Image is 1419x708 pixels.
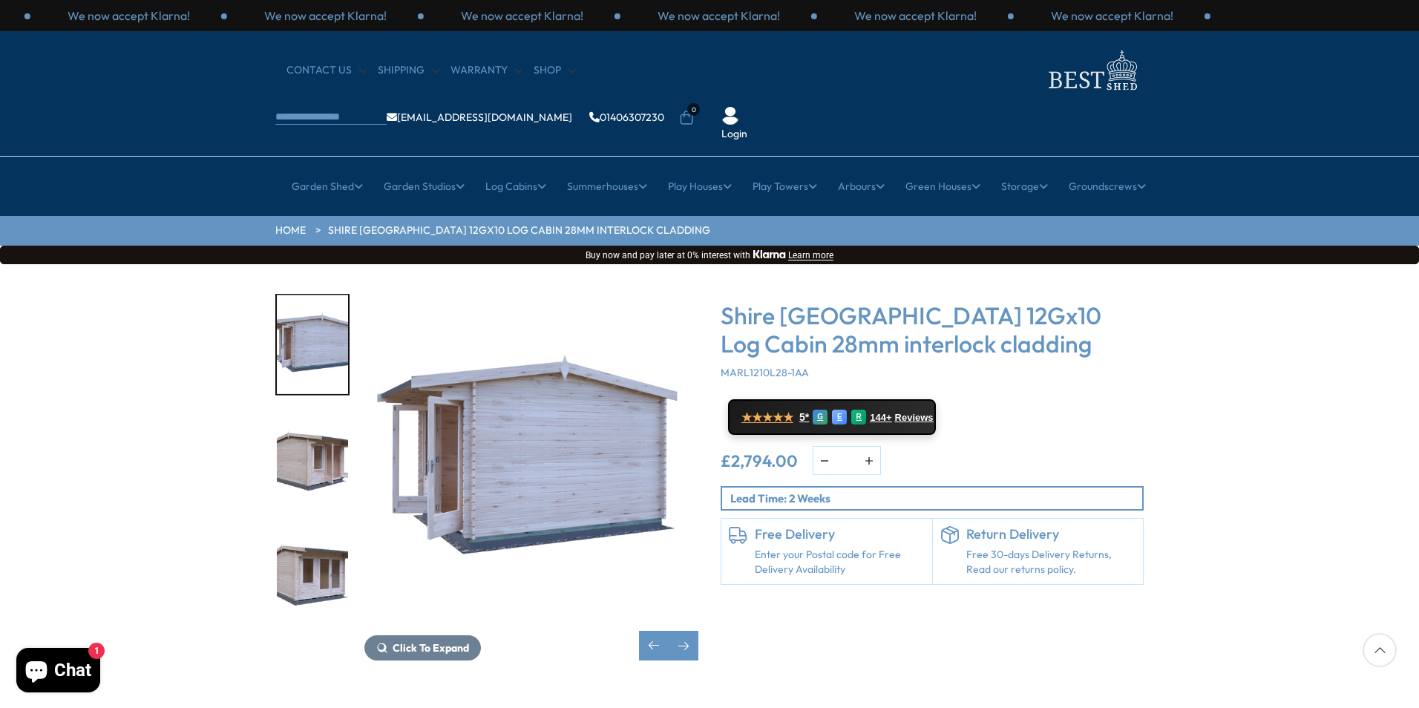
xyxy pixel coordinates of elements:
a: Groundscrews [1069,168,1146,205]
div: 11 / 16 [275,526,350,628]
a: Green Houses [905,168,980,205]
a: 0 [679,111,694,125]
div: E [832,410,847,425]
img: Marlborough12gx10_white_OPEN_0282_8b2bf487-66b8-4abf-8789-5825a1f83b84_200x200.jpg [277,412,348,511]
span: 144+ [870,412,891,424]
a: Storage [1001,168,1048,205]
a: Summerhouses [567,168,647,205]
span: Reviews [895,412,934,424]
h6: Return Delivery [966,526,1136,543]
a: Log Cabins [485,168,546,205]
span: MARL1210L28-1AA [721,366,809,379]
a: Arbours [838,168,885,205]
a: Shop [534,63,576,78]
a: Play Towers [753,168,817,205]
a: [EMAIL_ADDRESS][DOMAIN_NAME] [387,112,572,122]
div: Previous slide [639,631,669,661]
p: We now accept Klarna! [658,7,780,24]
div: R [851,410,866,425]
div: 10 / 16 [275,410,350,512]
div: 1 / 3 [620,7,817,24]
div: 2 / 3 [817,7,1014,24]
div: 2 / 3 [227,7,424,24]
a: Play Houses [668,168,732,205]
p: We now accept Klarna! [68,7,190,24]
a: 01406307230 [589,112,664,122]
a: HOME [275,223,306,238]
span: 0 [687,103,700,116]
a: Garden Shed [292,168,363,205]
a: Enter your Postal code for Free Delivery Availability [755,548,925,577]
div: G [813,410,828,425]
button: Click To Expand [364,635,481,661]
p: We now accept Klarna! [854,7,977,24]
a: Shipping [378,63,439,78]
img: User Icon [721,107,739,125]
img: logo [1040,46,1144,94]
h6: Free Delivery [755,526,925,543]
a: Garden Studios [384,168,465,205]
span: ★★★★★ [741,410,793,425]
img: Shire Marlborough 12Gx10 Log Cabin 28mm interlock cladding - Best Shed [364,294,698,628]
div: Next slide [669,631,698,661]
a: CONTACT US [286,63,367,78]
a: Login [721,127,747,142]
ins: £2,794.00 [721,453,798,469]
p: Free 30-days Delivery Returns, Read our returns policy. [966,548,1136,577]
a: ★★★★★ 5* G E R 144+ Reviews [728,399,936,435]
p: We now accept Klarna! [461,7,583,24]
div: 3 / 3 [424,7,620,24]
div: 3 / 3 [1014,7,1210,24]
p: We now accept Klarna! [264,7,387,24]
a: Shire [GEOGRAPHIC_DATA] 12Gx10 Log Cabin 28mm interlock cladding [328,223,710,238]
p: We now accept Klarna! [1051,7,1173,24]
a: Warranty [450,63,522,78]
div: 9 / 16 [364,294,698,661]
p: Lead Time: 2 Weeks [730,491,1142,506]
div: 1 / 3 [30,7,227,24]
img: Marlborough12gx10_white_OPEN_0096_e2567af4-be0d-4a33-a1d8-4df252ef814d_200x200.jpg [277,295,348,394]
h3: Shire [GEOGRAPHIC_DATA] 12Gx10 Log Cabin 28mm interlock cladding [721,301,1144,358]
img: Marlborough12gx10_white_0295_d88966e4-1746-440c-acb1-1412f14fc82c_200x200.jpg [277,528,348,626]
inbox-online-store-chat: Shopify online store chat [12,648,105,696]
div: 9 / 16 [275,294,350,396]
span: Click To Expand [393,641,469,655]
